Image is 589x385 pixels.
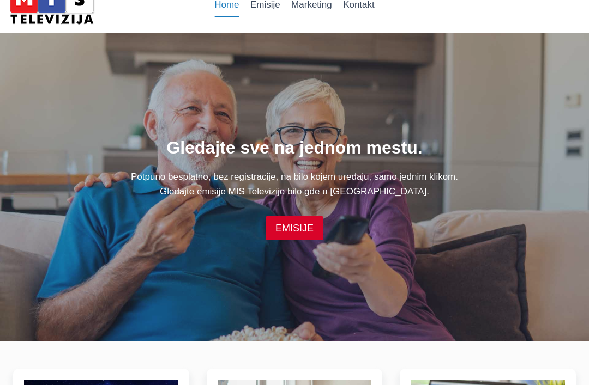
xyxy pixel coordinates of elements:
[266,216,323,240] a: EMISIJE
[13,135,576,161] h1: Gledajte sve na jednom mestu.
[13,169,576,199] p: Potpuno besplatno, bez registracije, na bilo kojem uređaju, samo jednim klikom. Gledajte emisije ...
